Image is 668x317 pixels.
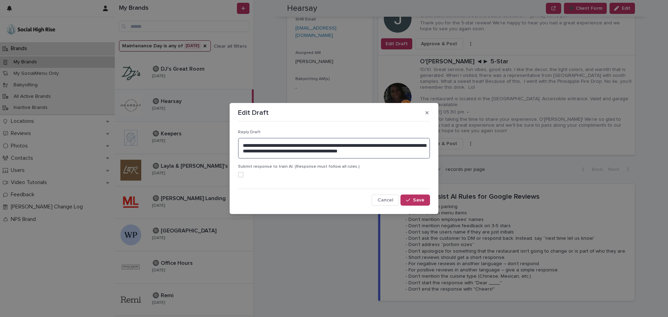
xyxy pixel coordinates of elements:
span: Submit response to train AI. (Response must follow all rules.) [238,165,360,169]
span: Cancel [377,198,393,203]
span: Reply Draft [238,130,261,134]
button: Cancel [372,195,399,206]
p: Edit Draft [238,109,269,117]
span: Save [413,198,424,203]
button: Save [400,195,430,206]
